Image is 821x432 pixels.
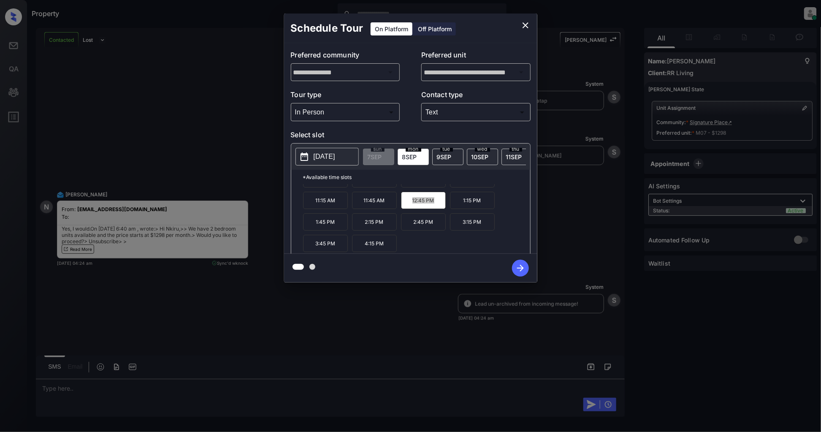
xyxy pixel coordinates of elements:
span: 11 SEP [506,153,522,160]
p: 2:45 PM [401,213,446,231]
span: thu [509,147,522,152]
div: date-select [398,149,429,165]
p: Tour type [291,90,400,103]
span: 10 SEP [471,153,489,160]
div: On Platform [371,22,412,35]
p: 12:45 PM [401,192,446,209]
p: 3:45 PM [303,235,348,252]
div: date-select [432,149,463,165]
span: 9 SEP [437,153,452,160]
p: 11:45 AM [352,192,397,209]
p: Preferred community [291,50,400,63]
button: close [517,17,534,34]
h2: Schedule Tour [284,14,370,43]
div: date-select [501,149,533,165]
button: btn-next [507,257,534,279]
div: Text [423,105,528,119]
p: 4:15 PM [352,235,397,252]
p: Select slot [291,130,531,143]
p: [DATE] [314,152,335,162]
p: 1:45 PM [303,213,348,231]
p: 1:15 PM [450,192,495,209]
p: Contact type [421,90,531,103]
div: Off Platform [414,22,456,35]
p: 2:15 PM [352,213,397,231]
button: [DATE] [295,148,359,166]
p: Preferred unit [421,50,531,63]
div: In Person [293,105,398,119]
span: tue [440,147,453,152]
p: 11:15 AM [303,192,348,209]
p: 3:15 PM [450,213,495,231]
p: *Available time slots [303,170,530,185]
span: 8 SEP [402,153,417,160]
span: mon [406,147,421,152]
span: wed [475,147,490,152]
div: date-select [467,149,498,165]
